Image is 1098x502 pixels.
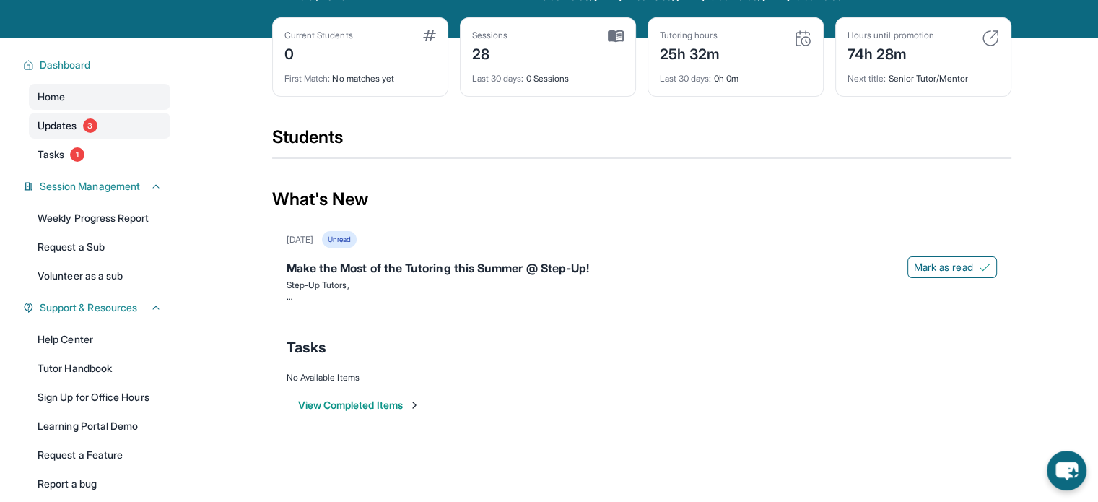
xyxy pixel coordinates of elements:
a: Report a bug [29,471,170,497]
div: No Available Items [287,372,997,384]
div: Tutoring hours [660,30,720,41]
img: card [982,30,999,47]
button: chat-button [1047,451,1086,490]
div: No matches yet [284,64,436,85]
span: Next title : [848,73,886,84]
span: Last 30 days : [660,73,712,84]
button: Mark as read [907,256,997,278]
div: 25h 32m [660,41,720,64]
button: Dashboard [34,58,162,72]
span: Tasks [287,337,326,358]
span: Dashboard [40,58,91,72]
img: card [423,30,436,41]
div: Make the Most of the Tutoring this Summer @ Step-Up! [287,259,997,280]
span: Tasks [38,147,64,162]
span: Home [38,90,65,104]
a: Learning Portal Demo [29,413,170,439]
p: Step-Up Tutors, [287,280,997,291]
span: 1 [70,147,84,162]
div: 0 Sessions [472,64,624,85]
a: Tasks1 [29,142,170,168]
div: Current Students [284,30,353,41]
img: Mark as read [979,261,990,273]
a: Volunteer as a sub [29,263,170,289]
button: View Completed Items [298,398,420,412]
a: Home [29,84,170,110]
a: Request a Feature [29,442,170,468]
button: Session Management [34,179,162,194]
span: Support & Resources [40,300,137,315]
button: Support & Resources [34,300,162,315]
a: Updates3 [29,113,170,139]
div: [DATE] [287,234,313,246]
img: card [794,30,811,47]
a: Tutor Handbook [29,355,170,381]
span: Last 30 days : [472,73,524,84]
a: Weekly Progress Report [29,205,170,231]
span: 3 [83,118,97,133]
div: 0 [284,41,353,64]
div: Students [272,126,1011,157]
img: card [608,30,624,43]
div: Senior Tutor/Mentor [848,64,999,85]
div: Sessions [472,30,508,41]
div: Hours until promotion [848,30,934,41]
div: Unread [322,231,357,248]
a: Help Center [29,326,170,352]
a: Sign Up for Office Hours [29,384,170,410]
span: Mark as read [914,260,973,274]
span: Session Management [40,179,140,194]
div: What's New [272,168,1011,231]
span: First Match : [284,73,331,84]
div: 28 [472,41,508,64]
div: 74h 28m [848,41,934,64]
div: 0h 0m [660,64,811,85]
a: Request a Sub [29,234,170,260]
span: Updates [38,118,77,133]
